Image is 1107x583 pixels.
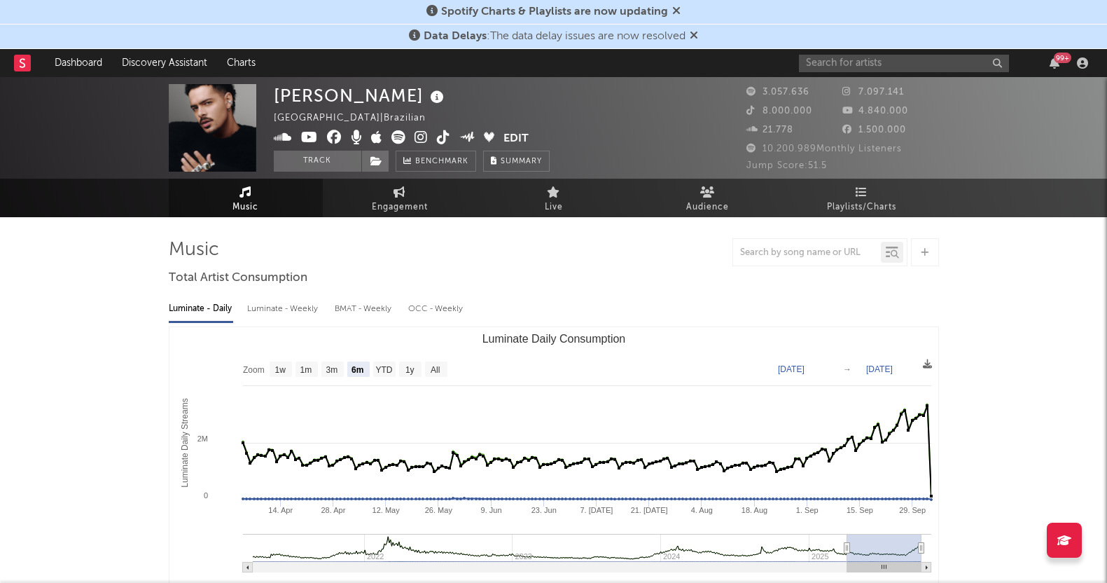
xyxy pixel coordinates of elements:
[746,161,827,170] span: Jump Score: 51.5
[415,153,468,170] span: Benchmark
[746,107,812,116] span: 8.000.000
[799,55,1009,72] input: Search for artists
[424,31,487,42] span: Data Delays
[827,199,896,216] span: Playlists/Charts
[477,179,631,217] a: Live
[323,179,477,217] a: Engagement
[408,297,464,321] div: OCC - Weekly
[243,365,265,375] text: Zoom
[631,179,785,217] a: Audience
[247,297,321,321] div: Luminate - Weekly
[1054,53,1071,63] div: 99 +
[112,49,217,77] a: Discovery Assistant
[274,110,442,127] div: [GEOGRAPHIC_DATA] | Brazilian
[268,506,293,514] text: 14. Apr
[351,365,363,375] text: 6m
[300,365,312,375] text: 1m
[690,506,712,514] text: 4. Aug
[197,434,207,443] text: 2M
[203,491,207,500] text: 0
[326,365,337,375] text: 3m
[503,130,529,148] button: Edit
[424,31,685,42] span: : The data delay issues are now resolved
[630,506,667,514] text: 21. [DATE]
[795,506,818,514] text: 1. Sep
[1050,57,1059,69] button: 99+
[321,506,345,514] text: 28. Apr
[483,151,550,172] button: Summary
[180,398,190,487] text: Luminate Daily Streams
[785,179,939,217] a: Playlists/Charts
[672,6,681,18] span: Dismiss
[372,199,428,216] span: Engagement
[842,88,904,97] span: 7.097.141
[746,144,902,153] span: 10.200.989 Monthly Listeners
[866,364,893,374] text: [DATE]
[372,506,400,514] text: 12. May
[335,297,394,321] div: BMAT - Weekly
[274,365,286,375] text: 1w
[169,297,233,321] div: Luminate - Daily
[441,6,668,18] span: Spotify Charts & Playlists are now updating
[842,107,908,116] span: 4.840.000
[45,49,112,77] a: Dashboard
[430,365,439,375] text: All
[686,199,729,216] span: Audience
[396,151,476,172] a: Benchmark
[778,364,805,374] text: [DATE]
[274,151,361,172] button: Track
[424,506,452,514] text: 26. May
[232,199,258,216] span: Music
[531,506,556,514] text: 23. Jun
[501,158,542,165] span: Summary
[405,365,414,375] text: 1y
[899,506,926,514] text: 29. Sep
[690,31,698,42] span: Dismiss
[842,125,906,135] span: 1.500.000
[169,270,307,287] span: Total Artist Consumption
[482,333,625,345] text: Luminate Daily Consumption
[217,49,265,77] a: Charts
[846,506,872,514] text: 15. Sep
[274,84,447,107] div: [PERSON_NAME]
[741,506,767,514] text: 18. Aug
[746,125,793,135] span: 21.778
[480,506,501,514] text: 9. Jun
[733,247,881,259] input: Search by song name or URL
[580,506,613,514] text: 7. [DATE]
[545,199,563,216] span: Live
[843,364,851,374] text: →
[746,88,809,97] span: 3.057.636
[169,179,323,217] a: Music
[375,365,392,375] text: YTD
